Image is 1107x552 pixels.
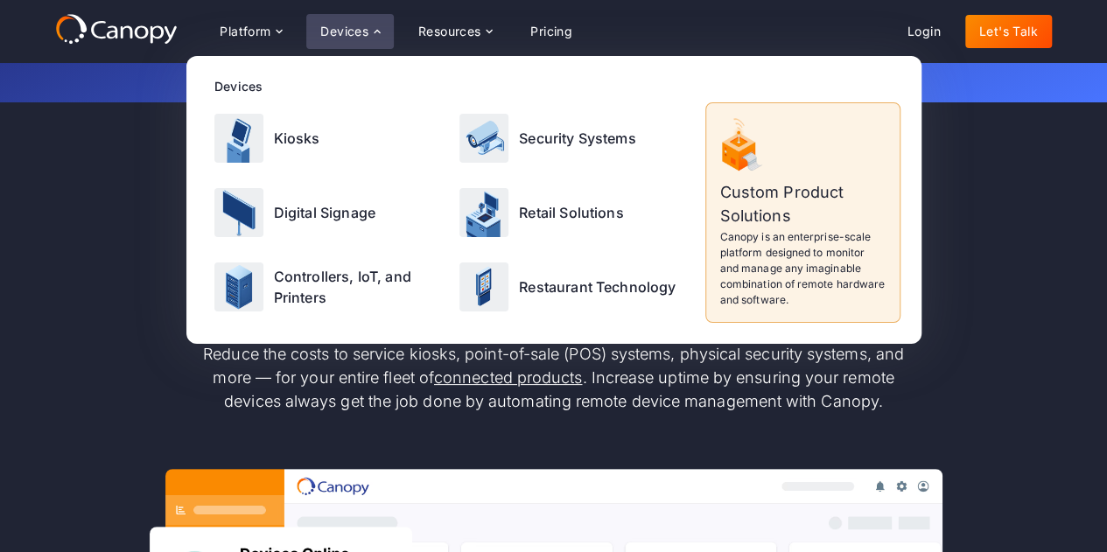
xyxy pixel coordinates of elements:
nav: Devices [186,56,921,344]
a: Kiosks [207,102,450,173]
p: Security Systems [519,128,636,149]
a: Pricing [516,15,586,48]
a: Custom Product SolutionsCanopy is an enterprise-scale platform designed to monitor and manage any... [705,102,900,323]
a: Security Systems [452,102,695,173]
div: Platform [220,25,270,38]
p: Reduce the costs to service kiosks, point-of-sale (POS) systems, physical security systems, and m... [186,342,921,413]
a: Digital Signage [207,177,450,248]
a: connected products [434,368,582,387]
div: Devices [320,25,368,38]
p: Controllers, IoT, and Printers [274,266,443,308]
a: Controllers, IoT, and Printers [207,252,450,323]
div: Devices [306,14,394,49]
p: Get [125,73,983,92]
a: Restaurant Technology [452,252,695,323]
p: Custom Product Solutions [720,180,886,227]
p: Restaurant Technology [519,276,676,297]
p: Digital Signage [274,202,375,223]
div: Resources [404,14,506,49]
a: Retail Solutions [452,177,695,248]
div: Platform [206,14,296,49]
div: Resources [418,25,481,38]
a: Login [893,15,955,48]
p: Kiosks [274,128,320,149]
div: Devices [214,77,900,95]
p: Retail Solutions [519,202,624,223]
p: Canopy is an enterprise-scale platform designed to monitor and manage any imaginable combination ... [720,229,886,308]
a: Let's Talk [965,15,1052,48]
